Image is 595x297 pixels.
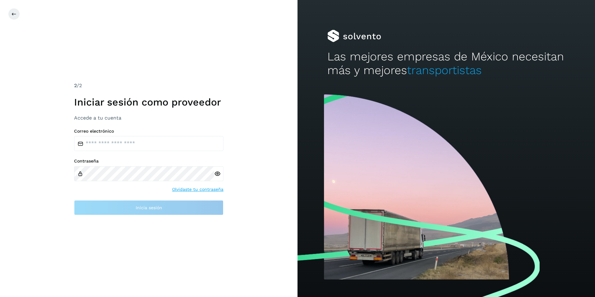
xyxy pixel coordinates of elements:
[74,82,223,89] div: /2
[136,205,162,210] span: Inicia sesión
[74,96,223,108] h1: Iniciar sesión como proveedor
[74,129,223,134] label: Correo electrónico
[172,186,223,193] a: Olvidaste tu contraseña
[74,82,77,88] span: 2
[327,50,565,78] h2: Las mejores empresas de México necesitan más y mejores
[74,200,223,215] button: Inicia sesión
[74,115,223,121] h3: Accede a tu cuenta
[407,64,482,77] span: transportistas
[74,158,223,164] label: Contraseña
